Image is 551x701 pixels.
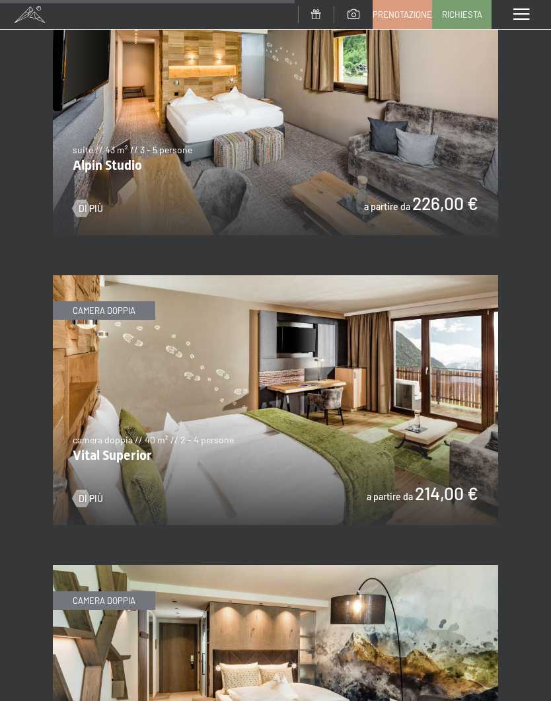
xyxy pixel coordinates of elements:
a: Di più [73,202,103,215]
span: Richiesta [442,9,482,20]
a: Di più [73,492,103,505]
a: Vital Superior [53,276,498,283]
img: Vital Superior [53,275,498,525]
a: Richiesta [433,1,491,28]
a: Junior [53,566,498,573]
span: Di più [79,492,103,505]
span: Prenotazione [373,9,432,20]
a: Prenotazione [373,1,431,28]
span: Di più [79,202,103,215]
